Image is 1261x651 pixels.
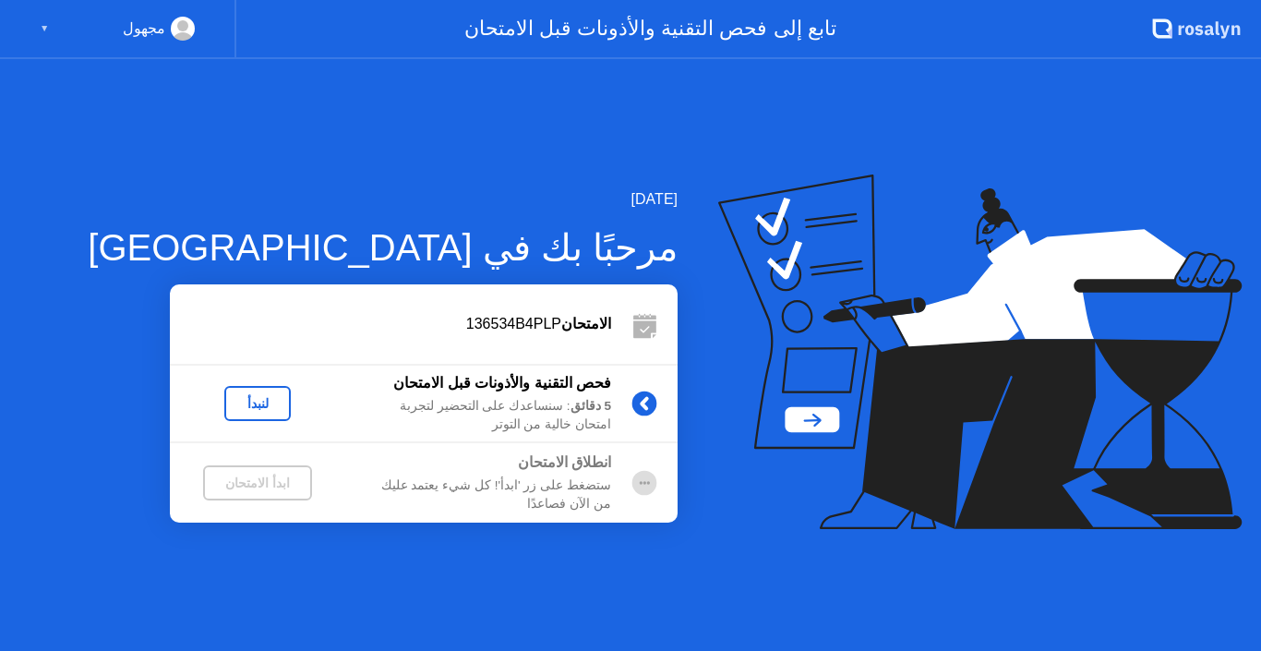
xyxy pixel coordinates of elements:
button: لنبدأ [224,386,291,421]
div: مرحبًا بك في [GEOGRAPHIC_DATA] [88,220,678,275]
button: ابدأ الامتحان [203,465,312,500]
div: ابدأ الامتحان [210,476,305,490]
div: مجهول [123,17,165,41]
div: ▼ [40,17,49,41]
div: لنبدأ [232,396,283,411]
div: : سنساعدك على التحضير لتجربة امتحان خالية من التوتر [345,397,611,435]
div: ستضغط على زر 'ابدأ'! كل شيء يعتمد عليك من الآن فصاعدًا [345,476,611,514]
b: فحص التقنية والأذونات قبل الامتحان [393,375,611,391]
b: 5 دقائق [570,399,611,413]
b: انطلاق الامتحان [518,454,611,470]
b: الامتحان [561,316,611,332]
div: [DATE] [88,188,678,211]
div: 136534B4PLP [170,313,611,335]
